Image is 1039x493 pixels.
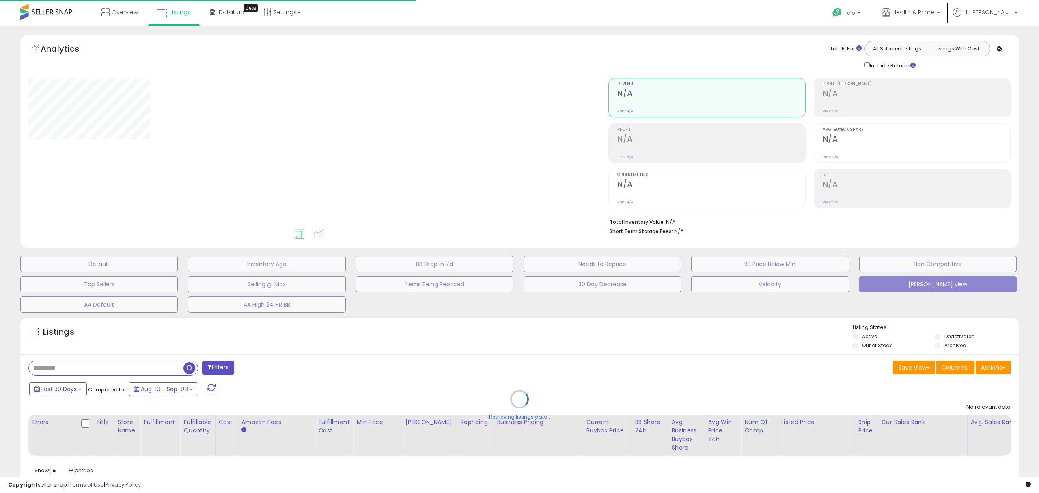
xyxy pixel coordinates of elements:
button: Inventory Age [188,256,345,272]
i: Get Help [832,7,842,17]
small: Prev: N/A [617,109,633,114]
div: Include Returns [858,61,925,70]
span: Overview [112,8,138,16]
button: AA Default [20,296,178,313]
button: [PERSON_NAME] view [859,276,1017,292]
div: Retrieving listings data.. [489,413,550,421]
button: Items Being Repriced [356,276,513,292]
a: Hi [PERSON_NAME] [953,8,1018,26]
span: Hi [PERSON_NAME] [964,8,1012,16]
span: Avg. Buybox Share [823,128,1010,132]
button: Velocity [691,276,849,292]
div: Tooltip anchor [244,4,258,12]
button: 30 Day Decrease [524,276,681,292]
h2: N/A [617,134,805,145]
h2: N/A [823,89,1010,100]
button: Listings With Cost [927,43,987,54]
span: Profit [617,128,805,132]
span: Ordered Items [617,173,805,177]
span: DataHub [219,8,244,16]
button: Non Competitive [859,256,1017,272]
span: N/A [674,227,684,235]
button: Top Sellers [20,276,178,292]
a: Help [826,1,869,26]
span: Help [844,9,855,16]
small: Prev: N/A [617,200,633,205]
strong: Copyright [8,481,38,489]
h2: N/A [823,134,1010,145]
li: N/A [610,216,1005,226]
button: BB Drop in 7d [356,256,513,272]
small: Prev: N/A [823,200,839,205]
div: seller snap | | [8,481,141,489]
h2: N/A [823,180,1010,191]
button: All Selected Listings [867,43,927,54]
button: Needs to Reprice [524,256,681,272]
b: Total Inventory Value: [610,218,665,225]
span: Revenue [617,82,805,86]
div: Totals For [830,45,862,53]
b: Short Term Storage Fees: [610,228,673,235]
h2: N/A [617,180,805,191]
span: Listings [170,8,191,16]
small: Prev: N/A [617,154,633,159]
button: Default [20,256,178,272]
span: Health & Prime [892,8,934,16]
button: BB Price Below Min [691,256,849,272]
span: ROI [823,173,1010,177]
h5: Analytics [41,43,95,56]
button: AA High 24 HR BB [188,296,345,313]
small: Prev: N/A [823,154,839,159]
span: Profit [PERSON_NAME] [823,82,1010,86]
small: Prev: N/A [823,109,839,114]
button: Selling @ Max [188,276,345,292]
h2: N/A [617,89,805,100]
